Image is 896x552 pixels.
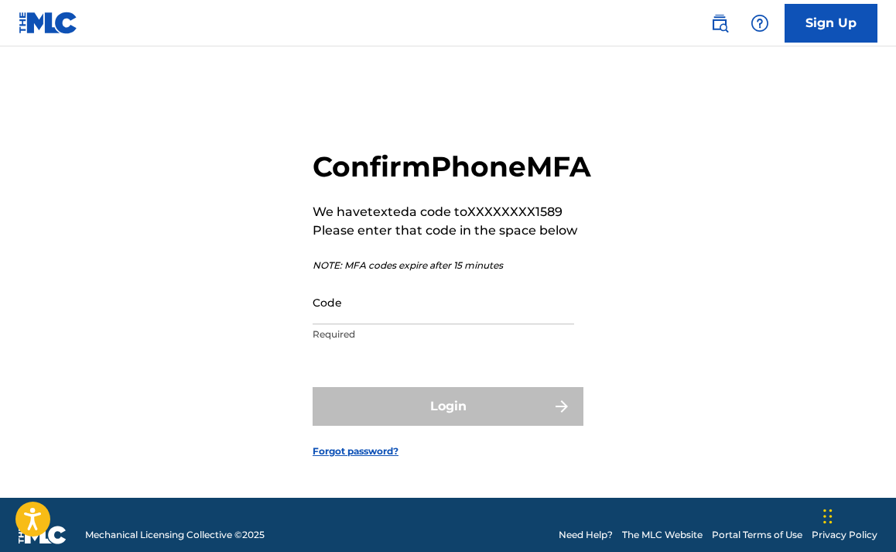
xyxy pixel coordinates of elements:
img: logo [19,526,67,544]
div: Help [744,8,775,39]
a: Forgot password? [313,444,398,458]
a: The MLC Website [622,528,703,542]
a: Sign Up [785,4,877,43]
iframe: Chat Widget [819,478,896,552]
h2: Confirm Phone MFA [313,149,591,184]
img: search [710,14,729,33]
a: Public Search [704,8,735,39]
p: Required [313,327,574,341]
a: Privacy Policy [812,528,877,542]
a: Need Help? [559,528,613,542]
img: help [751,14,769,33]
p: Please enter that code in the space below [313,221,591,240]
p: We have texted a code to XXXXXXXX1589 [313,203,591,221]
p: NOTE: MFA codes expire after 15 minutes [313,259,591,273]
span: Mechanical Licensing Collective © 2025 [85,528,265,542]
a: Portal Terms of Use [712,528,802,542]
img: MLC Logo [19,12,78,34]
div: Drag [823,493,833,540]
